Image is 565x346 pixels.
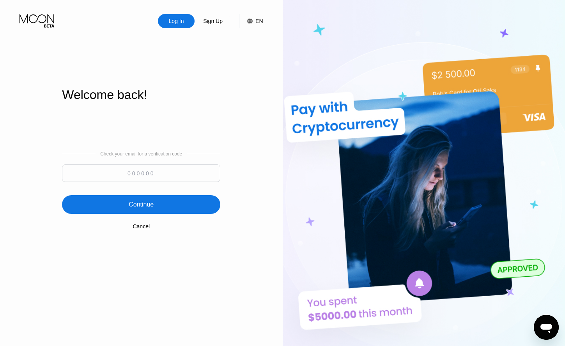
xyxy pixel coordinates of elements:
[133,223,150,229] div: Cancel
[62,88,220,102] div: Welcome back!
[239,14,263,28] div: EN
[62,195,220,214] div: Continue
[158,14,195,28] div: Log In
[62,164,220,182] input: 000000
[129,201,154,208] div: Continue
[255,18,263,24] div: EN
[202,17,223,25] div: Sign Up
[534,315,559,340] iframe: Button to launch messaging window
[195,14,231,28] div: Sign Up
[168,17,185,25] div: Log In
[100,151,182,157] div: Check your email for a verification code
